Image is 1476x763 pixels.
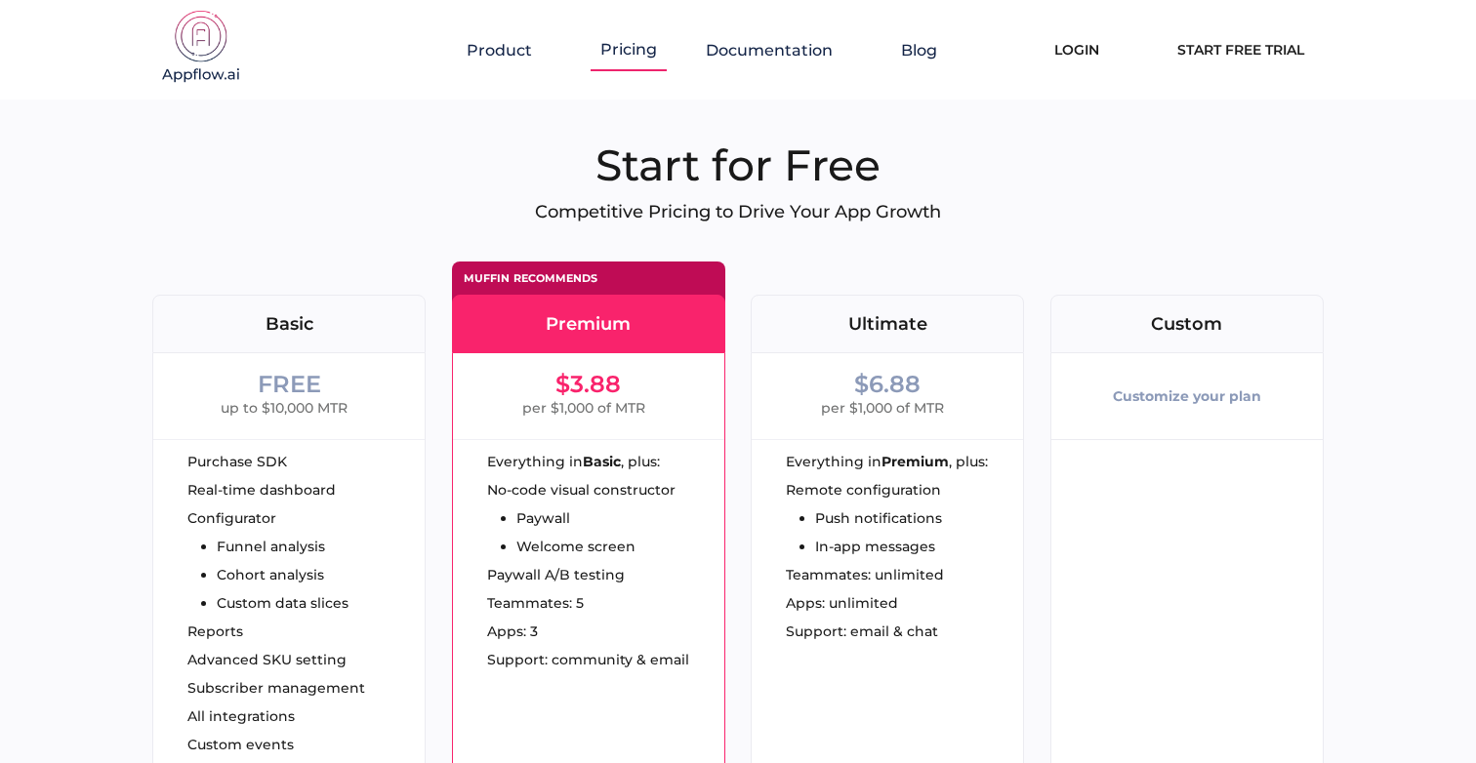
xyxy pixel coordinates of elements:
span: per $1,000 of MTR [522,396,645,420]
span: per $1,000 of MTR [821,396,944,420]
img: appflow.ai-logo [152,10,250,88]
div: $3.88 [555,373,621,396]
div: Everything in , plus: [786,455,1023,468]
span: Paywall A/B testing [487,568,625,582]
h1: Start for Free [152,139,1324,191]
span: All integrations [187,709,295,723]
span: Product [467,41,532,60]
span: Support: email & chat [786,624,938,638]
ul: Configurator [187,511,348,610]
li: Push notifications [815,511,942,525]
span: Documentation [706,41,833,60]
li: Cohort analysis [217,568,348,582]
a: Blog [901,41,937,60]
div: Custom [1051,315,1323,333]
a: Pricing [600,40,657,59]
p: Competitive Pricing to Drive Your App Growth [152,201,1324,222]
span: Apps: 3 [487,624,538,638]
ul: Remote configuration [786,483,942,553]
span: Advanced SKU setting [187,653,347,666]
a: Login [1025,28,1128,71]
span: Reports [187,624,243,638]
div: Customize your plan [1113,373,1261,420]
strong: Premium [881,455,949,468]
span: Purchase SDK [187,455,287,468]
span: Real-time dashboard [187,483,336,497]
span: Teammates: 5 [487,596,584,610]
div: $6.88 [854,373,921,396]
span: Support: community & email [487,653,689,666]
li: Welcome screen [516,540,676,553]
span: Teammates: unlimited [786,568,944,582]
a: Start Free Trial [1158,28,1324,71]
div: Everything in , plus: [487,455,724,468]
span: Apps: unlimited [786,596,898,610]
li: Funnel analysis [217,540,348,553]
button: Product [467,41,552,60]
div: Muffin recommends [464,273,597,284]
button: Documentation [706,41,852,60]
div: Basic [153,315,425,333]
div: FREE [258,373,321,396]
div: Ultimate [752,315,1023,333]
ul: No-code visual constructor [487,483,676,553]
span: up to $10,000 MTR [221,396,348,420]
li: Custom data slices [217,596,348,610]
div: Premium [453,315,724,333]
strong: Basic [583,455,621,468]
span: Custom events [187,738,294,751]
span: Subscriber management [187,681,365,695]
li: Paywall [516,511,676,525]
li: In-app messages [815,540,942,553]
